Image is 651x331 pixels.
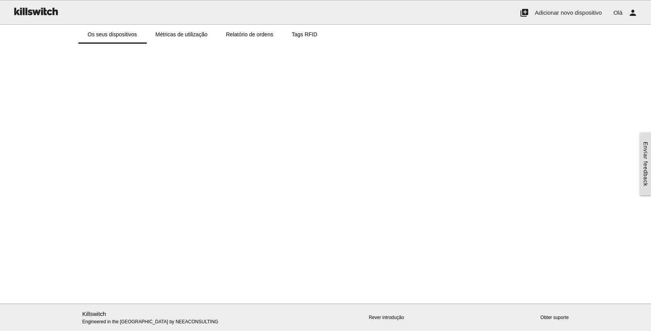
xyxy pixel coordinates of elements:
[12,0,59,22] img: ks-logo-black-160-b.png
[535,9,602,16] span: Adicionar novo dispositivo
[146,25,217,44] a: Métricas de utilização
[82,310,239,326] p: Engineered in the [GEOGRAPHIC_DATA] by NEEACONSULTING
[369,315,404,320] a: Rever introdução
[614,9,622,16] span: Olá
[628,0,637,25] i: person
[520,0,529,25] i: add_to_photos
[78,25,146,44] a: Os seus dispositivos
[82,311,106,317] a: Killswitch
[217,25,282,44] a: Relatório de ordens
[640,132,651,195] a: Enviar feedback
[282,25,326,44] a: Tags RFID
[541,315,569,320] a: Obter suporte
